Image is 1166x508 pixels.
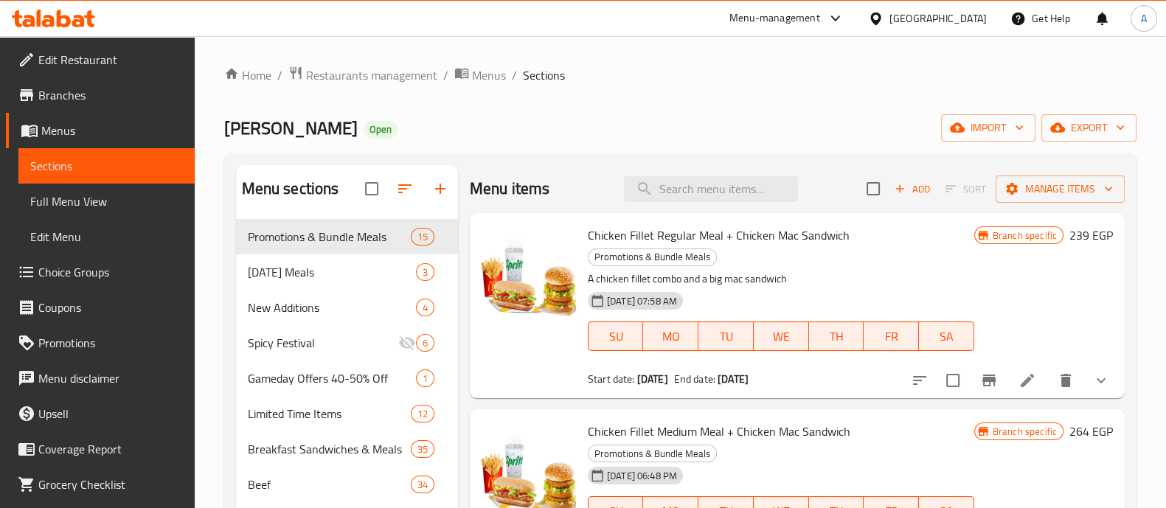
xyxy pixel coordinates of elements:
span: Branch specific [987,425,1063,439]
div: Ramadan Meals [248,263,416,281]
div: Gameday Offers 40-50% Off1 [236,361,458,396]
span: Full Menu View [30,192,183,210]
a: Promotions [6,325,195,361]
span: 3 [417,265,434,279]
div: [DATE] Meals3 [236,254,458,290]
a: Menu disclaimer [6,361,195,396]
div: Promotions & Bundle Meals [588,248,717,266]
span: export [1053,119,1125,137]
span: Beef [248,476,411,493]
img: Chicken Fillet Regular Meal + Chicken Mac Sandwich [482,225,576,319]
span: MO [649,326,693,347]
div: New Additions4 [236,290,458,325]
div: items [416,369,434,387]
li: / [443,66,448,84]
span: Promotions & Bundle Meals [589,445,716,462]
a: Edit Menu [18,219,195,254]
span: Restaurants management [306,66,437,84]
span: 15 [412,230,434,244]
button: TU [698,321,754,351]
a: Full Menu View [18,184,195,219]
button: delete [1048,363,1083,398]
span: TH [815,326,858,347]
svg: Show Choices [1092,372,1110,389]
span: Choice Groups [38,263,183,281]
div: items [411,228,434,246]
span: Promotions [38,334,183,352]
span: Menus [41,122,183,139]
span: 6 [417,336,434,350]
div: items [416,334,434,352]
span: End date: [674,369,715,389]
a: Branches [6,77,195,113]
button: import [941,114,1035,142]
span: Select all sections [356,173,387,204]
span: [PERSON_NAME] [224,111,358,145]
li: / [277,66,282,84]
span: SU [594,326,638,347]
h6: 239 EGP [1069,225,1113,246]
span: Edit Menu [30,228,183,246]
a: Upsell [6,396,195,431]
span: 1 [417,372,434,386]
span: Sections [30,157,183,175]
span: Manage items [1007,180,1113,198]
a: Menus [6,113,195,148]
button: Add [889,178,936,201]
span: Sections [523,66,565,84]
span: Add item [889,178,936,201]
span: New Additions [248,299,416,316]
a: Edit menu item [1018,372,1036,389]
span: Chicken Fillet Medium Meal + Chicken Mac Sandwich [588,420,850,442]
input: search [624,176,798,202]
span: Start date: [588,369,635,389]
h6: 264 EGP [1069,421,1113,442]
div: Beef34 [236,467,458,502]
button: SA [919,321,974,351]
span: Spicy Festival [248,334,398,352]
span: [DATE] Meals [248,263,416,281]
span: Select section [858,173,889,204]
div: Spicy Festival6 [236,325,458,361]
span: Open [364,123,398,136]
span: Grocery Checklist [38,476,183,493]
a: Home [224,66,271,84]
span: WE [760,326,803,347]
div: items [411,476,434,493]
button: export [1041,114,1136,142]
a: Coupons [6,290,195,325]
span: Upsell [38,405,183,422]
div: items [416,263,434,281]
div: Limited Time Items [248,405,411,422]
span: TU [704,326,748,347]
div: Breakfast Sandwiches & Meals [248,440,411,458]
a: Restaurants management [288,66,437,85]
button: FR [864,321,919,351]
li: / [512,66,517,84]
span: Promotions & Bundle Meals [248,228,411,246]
p: A chicken fillet combo and a big mac sandwich [588,270,974,288]
div: Gameday Offers 40-50% Off [248,369,416,387]
button: MO [643,321,698,351]
span: Menu disclaimer [38,369,183,387]
div: items [411,405,434,422]
span: FR [870,326,913,347]
div: Limited Time Items12 [236,396,458,431]
a: Grocery Checklist [6,467,195,502]
button: sort-choices [902,363,937,398]
span: [DATE] 06:48 PM [601,469,683,483]
span: Chicken Fillet Regular Meal + Chicken Mac Sandwich [588,224,850,246]
span: SA [925,326,968,347]
nav: breadcrumb [224,66,1136,85]
span: Menus [472,66,506,84]
span: Select section first [936,178,996,201]
button: WE [754,321,809,351]
div: items [411,440,434,458]
div: Breakfast Sandwiches & Meals35 [236,431,458,467]
span: Coupons [38,299,183,316]
button: Add section [423,171,458,206]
